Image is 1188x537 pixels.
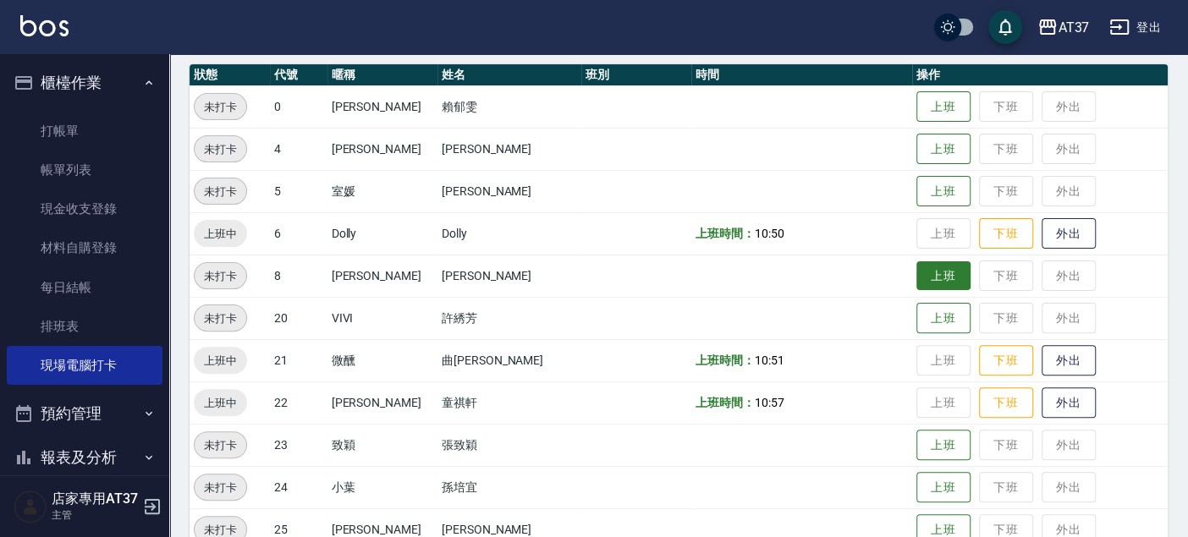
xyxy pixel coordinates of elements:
[270,212,327,255] td: 6
[270,64,327,86] th: 代號
[327,212,437,255] td: Dolly
[327,466,437,508] td: 小葉
[437,85,581,128] td: 賴郁雯
[195,310,246,327] span: 未打卡
[437,170,581,212] td: [PERSON_NAME]
[52,490,138,507] h5: 店家專用AT37
[194,352,247,370] span: 上班中
[194,225,247,243] span: 上班中
[20,15,69,36] img: Logo
[270,466,327,508] td: 24
[755,396,784,409] span: 10:57
[7,61,162,105] button: 櫃檯作業
[1042,345,1096,376] button: 外出
[7,228,162,267] a: 材料自購登錄
[979,218,1033,249] button: 下班
[1031,10,1096,45] button: AT37
[270,297,327,339] td: 20
[270,424,327,466] td: 23
[7,392,162,436] button: 預約管理
[979,345,1033,376] button: 下班
[916,261,971,291] button: 上班
[270,170,327,212] td: 5
[916,472,971,503] button: 上班
[916,176,971,207] button: 上班
[1058,17,1089,38] div: AT37
[1042,218,1096,249] button: 外出
[581,64,691,86] th: 班別
[916,303,971,334] button: 上班
[437,212,581,255] td: Dolly
[979,387,1033,419] button: 下班
[916,91,971,123] button: 上班
[327,381,437,424] td: [PERSON_NAME]
[270,339,327,381] td: 21
[988,10,1022,44] button: save
[437,424,581,466] td: 張致穎
[437,466,581,508] td: 孫培宜
[7,307,162,346] a: 排班表
[195,267,246,285] span: 未打卡
[437,297,581,339] td: 許綉芳
[327,339,437,381] td: 微醺
[327,424,437,466] td: 致穎
[912,64,1168,86] th: 操作
[327,64,437,86] th: 暱稱
[195,98,246,116] span: 未打卡
[195,183,246,200] span: 未打卡
[270,381,327,424] td: 22
[7,436,162,479] button: 報表及分析
[437,339,581,381] td: 曲[PERSON_NAME]
[270,128,327,170] td: 4
[437,128,581,170] td: [PERSON_NAME]
[916,134,971,165] button: 上班
[755,353,784,367] span: 10:51
[190,64,270,86] th: 狀態
[916,430,971,461] button: 上班
[1042,387,1096,419] button: 外出
[691,64,912,86] th: 時間
[7,112,162,151] a: 打帳單
[195,140,246,158] span: 未打卡
[437,255,581,297] td: [PERSON_NAME]
[7,268,162,307] a: 每日結帳
[437,64,581,86] th: 姓名
[194,394,247,412] span: 上班中
[7,151,162,189] a: 帳單列表
[14,490,47,523] img: Person
[696,353,755,367] b: 上班時間：
[696,227,755,240] b: 上班時間：
[195,436,246,454] span: 未打卡
[327,297,437,339] td: VIVI
[195,479,246,496] span: 未打卡
[52,507,138,523] p: 主管
[270,255,327,297] td: 8
[696,396,755,409] b: 上班時間：
[755,227,784,240] span: 10:50
[327,128,437,170] td: [PERSON_NAME]
[327,85,437,128] td: [PERSON_NAME]
[7,189,162,228] a: 現金收支登錄
[327,170,437,212] td: 室媛
[7,346,162,385] a: 現場電腦打卡
[327,255,437,297] td: [PERSON_NAME]
[1103,12,1168,43] button: 登出
[437,381,581,424] td: 童祺軒
[270,85,327,128] td: 0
